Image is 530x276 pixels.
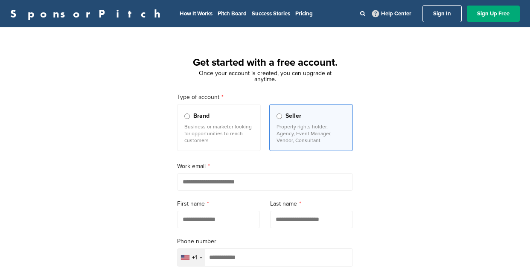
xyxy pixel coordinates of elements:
a: Help Center [370,9,413,19]
label: Work email [177,162,353,171]
a: Sign Up Free [467,6,520,22]
label: Phone number [177,237,353,246]
a: Pitch Board [218,10,247,17]
span: Once your account is created, you can upgrade at anytime. [199,70,332,83]
label: Last name [270,199,353,209]
input: Seller Property rights holder, Agency, Event Manager, Vendor, Consultant [277,113,282,119]
input: Brand Business or marketer looking for opportunities to reach customers [184,113,190,119]
div: Selected country [178,249,205,266]
a: Pricing [295,10,313,17]
div: +1 [192,255,197,261]
span: Seller [285,111,301,121]
a: Success Stories [252,10,290,17]
a: How It Works [180,10,213,17]
label: Type of account [177,93,353,102]
a: SponsorPitch [10,8,166,19]
p: Business or marketer looking for opportunities to reach customers [184,123,253,144]
h1: Get started with a free account. [167,55,363,70]
a: Sign In [422,5,462,22]
span: Brand [193,111,210,121]
label: First name [177,199,260,209]
p: Property rights holder, Agency, Event Manager, Vendor, Consultant [277,123,346,144]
